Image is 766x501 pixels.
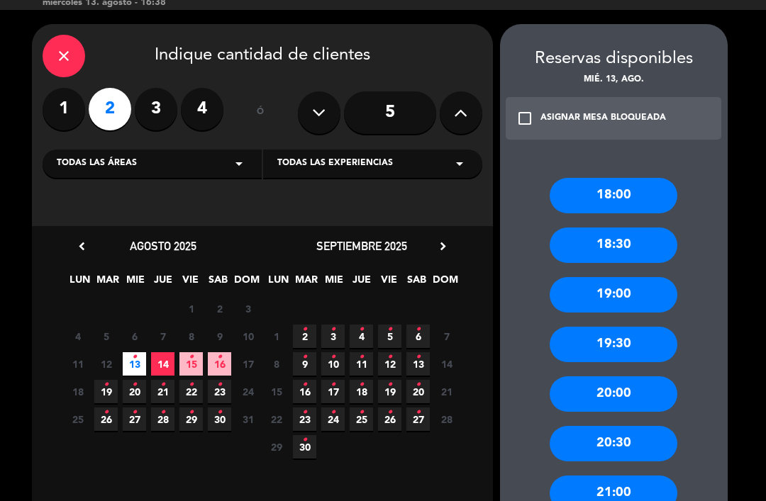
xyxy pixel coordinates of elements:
[43,88,85,130] label: 1
[550,327,677,362] div: 19:30
[316,239,407,253] span: septiembre 2025
[293,380,316,403] span: 16
[151,325,174,348] span: 7
[293,435,316,458] span: 30
[540,111,666,125] div: ASIGNAR MESA BLOQUEADA
[350,271,373,295] span: JUE
[217,401,222,424] i: •
[321,352,345,376] span: 10
[416,373,421,396] i: •
[406,352,430,376] span: 13
[135,88,177,130] label: 3
[179,271,202,295] span: VIE
[160,373,165,396] i: •
[236,297,260,320] span: 3
[550,227,677,263] div: 18:30
[123,352,146,376] span: 13
[74,239,89,254] i: chevron_left
[500,73,728,87] div: mié. 13, ago.
[94,380,118,403] span: 19
[406,380,430,403] span: 20
[294,271,318,295] span: MAR
[57,157,137,171] span: Todas las áreas
[321,325,345,348] span: 3
[206,271,230,295] span: SAB
[55,47,72,64] i: close
[236,325,260,348] span: 10
[189,346,194,368] i: •
[238,88,284,137] div: ó
[94,325,118,348] span: 5
[94,407,118,431] span: 26
[236,407,260,431] span: 31
[265,325,288,348] span: 1
[359,373,364,396] i: •
[132,401,137,424] i: •
[435,407,458,431] span: 28
[96,271,119,295] span: MAR
[208,297,231,320] span: 2
[132,346,137,368] i: •
[387,373,392,396] i: •
[151,271,174,295] span: JUE
[123,380,146,403] span: 20
[179,407,203,431] span: 29
[550,376,677,412] div: 20:00
[265,407,288,431] span: 22
[189,373,194,396] i: •
[179,380,203,403] span: 22
[302,401,307,424] i: •
[377,271,401,295] span: VIE
[208,325,231,348] span: 9
[267,271,290,295] span: LUN
[189,401,194,424] i: •
[151,380,174,403] span: 21
[277,157,393,171] span: Todas las experiencias
[387,346,392,368] i: •
[331,346,335,368] i: •
[350,380,373,403] span: 18
[43,35,482,77] div: Indique cantidad de clientes
[236,352,260,376] span: 17
[321,407,345,431] span: 24
[378,352,401,376] span: 12
[416,346,421,368] i: •
[322,271,345,295] span: MIE
[104,401,109,424] i: •
[181,88,223,130] label: 4
[89,88,131,130] label: 2
[387,401,392,424] i: •
[293,352,316,376] span: 9
[179,325,203,348] span: 8
[331,373,335,396] i: •
[550,178,677,213] div: 18:00
[208,352,231,376] span: 16
[130,239,196,253] span: agosto 2025
[435,352,458,376] span: 14
[231,155,248,172] i: arrow_drop_down
[550,426,677,461] div: 20:30
[435,239,450,254] i: chevron_right
[293,407,316,431] span: 23
[66,380,89,403] span: 18
[123,407,146,431] span: 27
[151,407,174,431] span: 28
[302,373,307,396] i: •
[302,346,307,368] i: •
[151,352,174,376] span: 14
[208,380,231,403] span: 23
[350,325,373,348] span: 4
[387,318,392,341] i: •
[321,380,345,403] span: 17
[123,271,147,295] span: MIE
[302,318,307,341] i: •
[66,352,89,376] span: 11
[378,407,401,431] span: 26
[516,110,533,127] i: check_box_outline_blank
[208,407,231,431] span: 30
[433,271,456,295] span: DOM
[550,277,677,313] div: 19:00
[123,325,146,348] span: 6
[265,380,288,403] span: 15
[217,346,222,368] i: •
